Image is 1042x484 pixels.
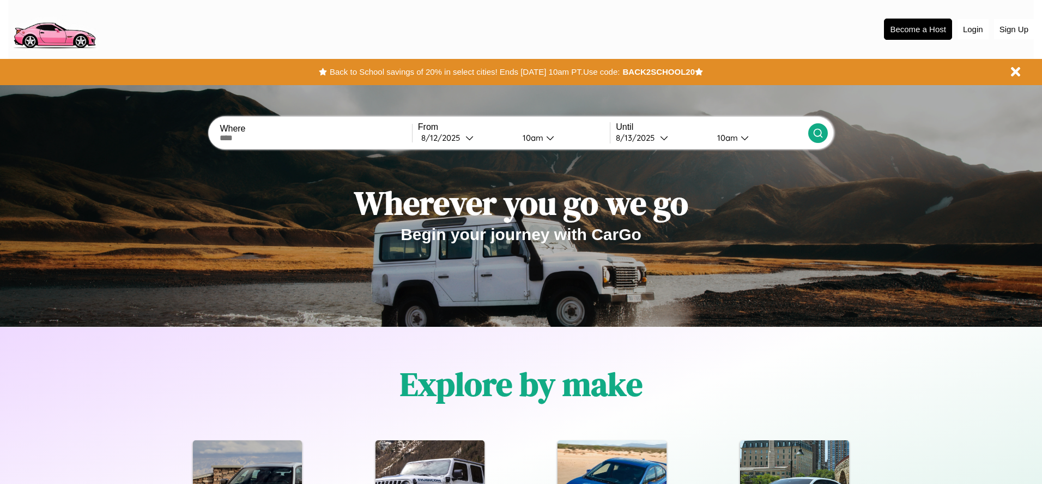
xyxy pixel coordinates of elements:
button: 8/12/2025 [418,132,514,144]
button: Sign Up [994,19,1034,39]
button: Login [958,19,989,39]
div: 10am [517,133,546,143]
img: logo [8,5,100,51]
b: BACK2SCHOOL20 [622,67,695,76]
button: 10am [708,132,808,144]
button: 10am [514,132,610,144]
button: Become a Host [884,19,952,40]
div: 8 / 12 / 2025 [421,133,465,143]
button: Back to School savings of 20% in select cities! Ends [DATE] 10am PT.Use code: [327,64,622,80]
label: From [418,122,610,132]
label: Until [616,122,808,132]
h1: Explore by make [400,362,643,407]
div: 8 / 13 / 2025 [616,133,660,143]
div: 10am [712,133,741,143]
label: Where [220,124,411,134]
